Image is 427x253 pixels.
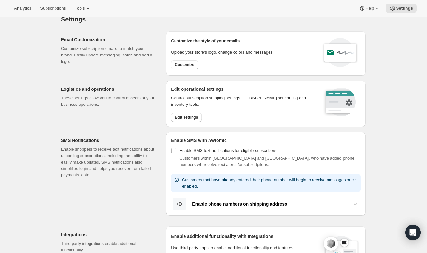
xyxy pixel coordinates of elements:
button: Analytics [10,4,35,13]
span: Subscriptions [40,6,66,11]
p: Use third party apps to enable additional functionality and features. [171,245,317,251]
h2: Integrations [61,232,156,238]
p: Customize the style of your emails [171,38,240,44]
span: Enable SMS text notifications for eligible subscribers [179,148,276,153]
span: Settings [396,6,413,11]
p: Upload your store’s logo, change colors and messages. [171,49,274,55]
p: These settings allow you to control aspects of your business operations. [61,95,156,108]
span: Edit settings [175,115,198,120]
button: Tools [71,4,95,13]
h2: Logistics and operations [61,86,156,92]
h2: Enable additional functionality with Integrations [171,233,317,240]
button: Edit settings [171,113,202,122]
span: Settings [61,16,86,23]
p: Customers that have already entered their phone number will begin to receive messages once enabled. [182,177,358,190]
h2: Email Customization [61,37,156,43]
p: Customize subscription emails to match your brand. Easily update messaging, color, and add a logo. [61,46,156,65]
span: Customers within [GEOGRAPHIC_DATA] and [GEOGRAPHIC_DATA], who have added phone numbers will recei... [179,156,354,167]
span: Customize [175,62,194,67]
h2: Edit operational settings [171,86,314,92]
span: Tools [75,6,85,11]
p: Control subscription shipping settings, [PERSON_NAME] scheduling and inventory tools. [171,95,314,108]
button: Enable phone numbers on shipping address [171,197,361,211]
button: Subscriptions [36,4,70,13]
div: Open Intercom Messenger [405,225,421,240]
button: Settings [386,4,417,13]
h2: Enable SMS with Awtomic [171,137,361,144]
button: Help [355,4,384,13]
p: Enable shoppers to receive text notifications about upcoming subscriptions, including the ability... [61,146,156,178]
b: Enable phone numbers on shipping address [192,201,287,207]
button: Customize [171,60,198,69]
span: Help [365,6,374,11]
h2: SMS Notifications [61,137,156,144]
span: Analytics [14,6,31,11]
